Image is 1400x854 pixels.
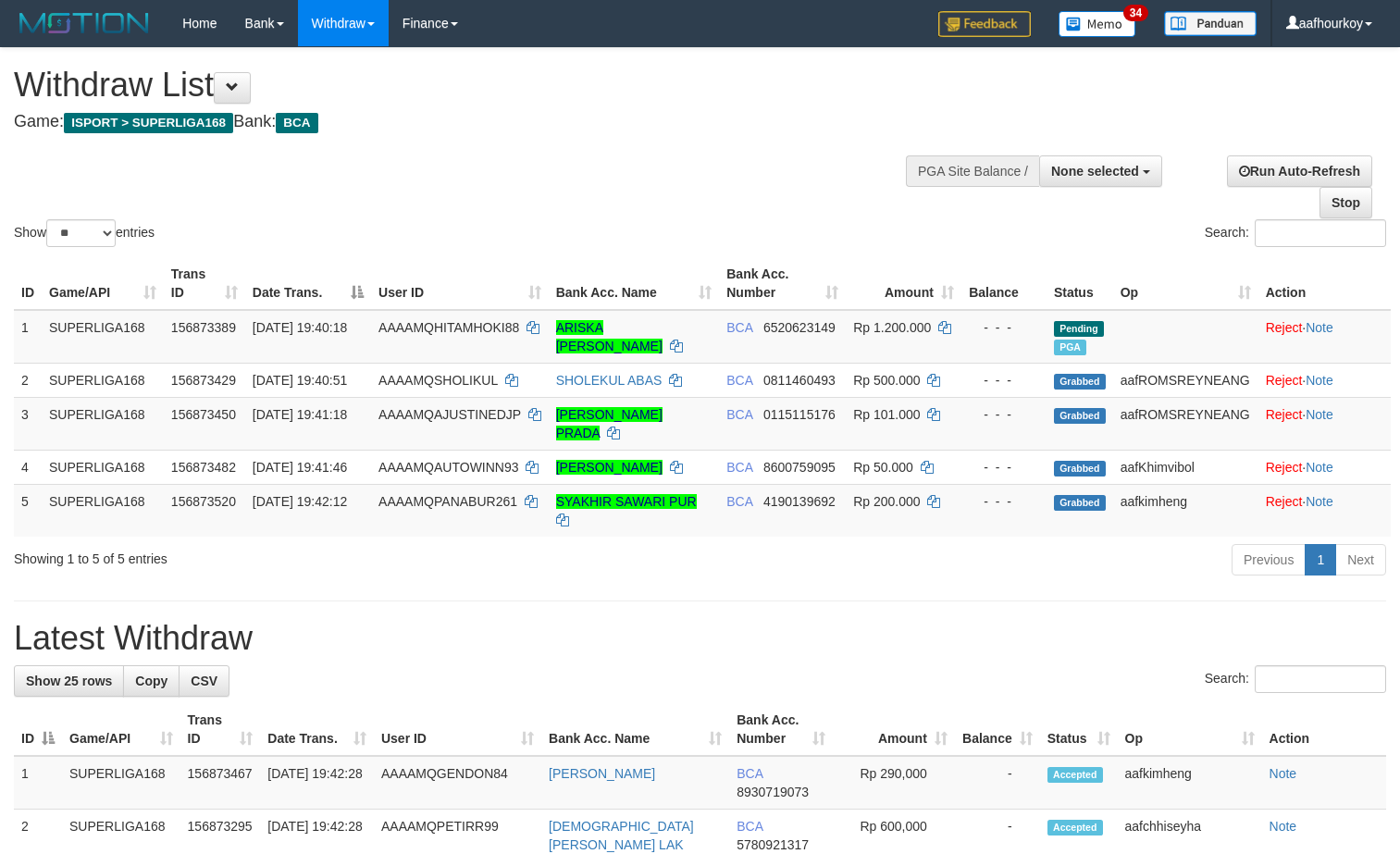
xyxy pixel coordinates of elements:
th: Amount: activate to sort column ascending [846,257,961,310]
a: [PERSON_NAME] [549,766,655,781]
th: User ID: activate to sort column ascending [371,257,549,310]
span: Pending [1054,321,1104,337]
select: Showentries [46,219,116,247]
span: Show 25 rows [26,674,112,688]
a: Reject [1266,494,1303,509]
td: 5 [14,484,42,537]
span: Rp 1.200.000 [853,320,931,335]
td: aafROMSREYNEANG [1113,397,1258,450]
a: Show 25 rows [14,665,124,697]
span: 156873520 [171,494,236,509]
a: [PERSON_NAME] PRADA [556,407,663,440]
td: 4 [14,450,42,484]
a: 1 [1305,544,1336,576]
td: · [1258,363,1391,397]
span: BCA [726,494,752,509]
a: SYAKHIR SAWARI PUR [556,494,697,509]
span: Copy 5780921317 to clipboard [737,837,809,852]
th: Game/API: activate to sort column ascending [62,703,180,756]
td: - [955,756,1040,810]
span: Copy [135,674,167,688]
span: BCA [726,320,752,335]
td: Rp 290,000 [833,756,954,810]
span: Grabbed [1054,461,1106,477]
h4: Game: Bank: [14,113,915,131]
span: [DATE] 19:40:51 [253,373,347,388]
th: Balance: activate to sort column ascending [955,703,1040,756]
div: PGA Site Balance / [906,155,1039,187]
span: Accepted [1047,820,1103,835]
td: SUPERLIGA168 [42,484,164,537]
th: Bank Acc. Name: activate to sort column ascending [541,703,729,756]
div: - - - [969,458,1039,477]
span: AAAAMQHITAMHOKI88 [378,320,519,335]
th: Date Trans.: activate to sort column ascending [260,703,374,756]
th: Bank Acc. Number: activate to sort column ascending [729,703,833,756]
span: BCA [737,766,762,781]
td: aafkimheng [1113,484,1258,537]
div: - - - [969,371,1039,390]
td: SUPERLIGA168 [42,310,164,364]
a: Reject [1266,373,1303,388]
th: Op: activate to sort column ascending [1113,257,1258,310]
td: · [1258,450,1391,484]
th: Action [1258,257,1391,310]
td: AAAAMQGENDON84 [374,756,541,810]
span: Grabbed [1054,408,1106,424]
td: · [1258,484,1391,537]
a: Note [1306,407,1333,422]
span: CSV [191,674,217,688]
span: BCA [726,460,752,475]
span: 34 [1123,5,1148,21]
span: AAAAMQSHOLIKUL [378,373,498,388]
input: Search: [1255,219,1386,247]
span: Rp 101.000 [853,407,920,422]
label: Search: [1205,665,1386,693]
th: Action [1262,703,1386,756]
td: 156873467 [180,756,261,810]
a: Copy [123,665,180,697]
td: SUPERLIGA168 [42,397,164,450]
th: Trans ID: activate to sort column ascending [180,703,261,756]
span: Copy 4190139692 to clipboard [763,494,836,509]
td: aafKhimvibol [1113,450,1258,484]
div: - - - [969,405,1039,424]
img: Feedback.jpg [938,11,1031,37]
span: Grabbed [1054,495,1106,511]
div: - - - [969,492,1039,511]
span: 156873450 [171,407,236,422]
a: Reject [1266,407,1303,422]
span: Copy 0115115176 to clipboard [763,407,836,422]
td: · [1258,397,1391,450]
td: aafROMSREYNEANG [1113,363,1258,397]
a: Next [1335,544,1386,576]
th: Bank Acc. Name: activate to sort column ascending [549,257,720,310]
h1: Latest Withdraw [14,620,1386,657]
span: Copy 6520623149 to clipboard [763,320,836,335]
span: Copy 0811460493 to clipboard [763,373,836,388]
span: BCA [737,819,762,834]
span: 156873429 [171,373,236,388]
div: - - - [969,318,1039,337]
span: BCA [276,113,317,133]
a: ARISKA [PERSON_NAME] [556,320,663,353]
span: [DATE] 19:42:12 [253,494,347,509]
label: Search: [1205,219,1386,247]
td: SUPERLIGA168 [42,363,164,397]
img: Button%20Memo.svg [1059,11,1136,37]
span: [DATE] 19:41:18 [253,407,347,422]
td: SUPERLIGA168 [62,756,180,810]
span: BCA [726,373,752,388]
a: Note [1270,766,1297,781]
td: · [1258,310,1391,364]
span: [DATE] 19:41:46 [253,460,347,475]
span: None selected [1051,164,1139,179]
span: Rp 50.000 [853,460,913,475]
span: [DATE] 19:40:18 [253,320,347,335]
button: None selected [1039,155,1162,187]
h1: Withdraw List [14,67,915,104]
th: ID [14,257,42,310]
a: Note [1306,320,1333,335]
label: Show entries [14,219,155,247]
a: Note [1270,819,1297,834]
